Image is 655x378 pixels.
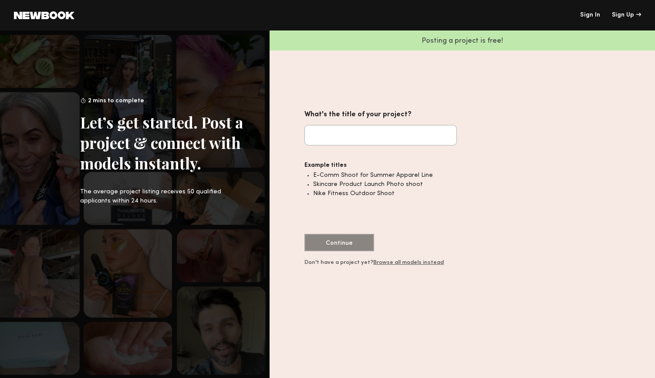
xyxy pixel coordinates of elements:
div: Let’s get started. Post a project & connect with models instantly. [80,112,243,173]
div: Don't have a project yet? [304,260,457,266]
input: What's the title of your project? [304,125,457,145]
li: Nike Fitness Outdoor Shoot [313,189,457,198]
div: The average project listing receives 50 qualified applicants within 24 hours. [80,187,243,206]
p: Posting a project is free! [270,37,655,45]
a: Sign In [580,12,600,18]
a: Sign Up [612,12,641,18]
div: 2 mins to complete [80,96,243,109]
a: Browse all models instead [373,260,444,265]
li: Skincare Product Launch Photo shoot [313,180,457,189]
div: What's the title of your project? [304,109,457,121]
li: E-Comm Shoot for Summer Apparel Line [313,171,457,180]
div: Example titles [304,160,457,171]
